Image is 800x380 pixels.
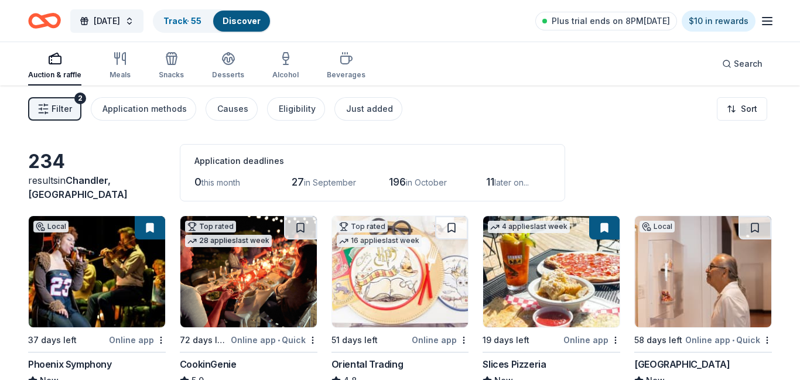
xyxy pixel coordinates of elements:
[483,357,546,371] div: Slices Pizzeria
[483,216,620,327] img: Image for Slices Pizzeria
[180,216,317,327] img: Image for CookinGenie
[28,47,81,85] button: Auction & raffle
[552,14,670,28] span: Plus trial ends on 8PM[DATE]
[292,176,304,188] span: 27
[28,97,81,121] button: Filter2
[332,216,469,327] img: Image for Oriental Trading
[494,177,529,187] span: later on...
[52,102,72,116] span: Filter
[389,176,406,188] span: 196
[304,177,356,187] span: in September
[70,9,143,33] button: [DATE]
[331,357,404,371] div: Oriental Trading
[28,173,166,201] div: results
[110,70,131,80] div: Meals
[159,70,184,80] div: Snacks
[337,221,388,232] div: Top rated
[217,102,248,116] div: Causes
[741,102,757,116] span: Sort
[153,9,271,33] button: Track· 55Discover
[28,150,166,173] div: 234
[327,70,365,80] div: Beverages
[28,70,81,80] div: Auction & raffle
[212,47,244,85] button: Desserts
[185,221,236,232] div: Top rated
[634,333,682,347] div: 58 days left
[272,70,299,80] div: Alcohol
[327,47,365,85] button: Beverages
[194,176,201,188] span: 0
[29,216,165,327] img: Image for Phoenix Symphony
[159,47,184,85] button: Snacks
[563,333,620,347] div: Online app
[91,97,196,121] button: Application methods
[278,336,280,345] span: •
[194,154,551,168] div: Application deadlines
[109,333,166,347] div: Online app
[223,16,261,26] a: Discover
[74,93,86,104] div: 2
[94,14,120,28] span: [DATE]
[231,333,317,347] div: Online app Quick
[337,235,422,247] div: 16 applies last week
[734,57,763,71] span: Search
[535,12,677,30] a: Plus trial ends on 8PM[DATE]
[102,102,187,116] div: Application methods
[713,52,772,76] button: Search
[267,97,325,121] button: Eligibility
[488,221,570,233] div: 4 applies last week
[635,216,771,327] img: Image for Heard Museum
[334,97,402,121] button: Just added
[28,333,77,347] div: 37 days left
[272,47,299,85] button: Alcohol
[28,357,112,371] div: Phoenix Symphony
[33,221,69,232] div: Local
[279,102,316,116] div: Eligibility
[110,47,131,85] button: Meals
[483,333,529,347] div: 19 days left
[732,336,734,345] span: •
[180,357,237,371] div: CookinGenie
[682,11,755,32] a: $10 in rewards
[201,177,240,187] span: this month
[185,235,272,247] div: 28 applies last week
[331,333,378,347] div: 51 days left
[163,16,201,26] a: Track· 55
[406,177,447,187] span: in October
[28,7,61,35] a: Home
[28,174,128,200] span: Chandler, [GEOGRAPHIC_DATA]
[634,357,730,371] div: [GEOGRAPHIC_DATA]
[28,174,128,200] span: in
[486,176,494,188] span: 11
[685,333,772,347] div: Online app Quick
[346,102,393,116] div: Just added
[640,221,675,232] div: Local
[212,70,244,80] div: Desserts
[412,333,469,347] div: Online app
[180,333,228,347] div: 72 days left
[717,97,767,121] button: Sort
[206,97,258,121] button: Causes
